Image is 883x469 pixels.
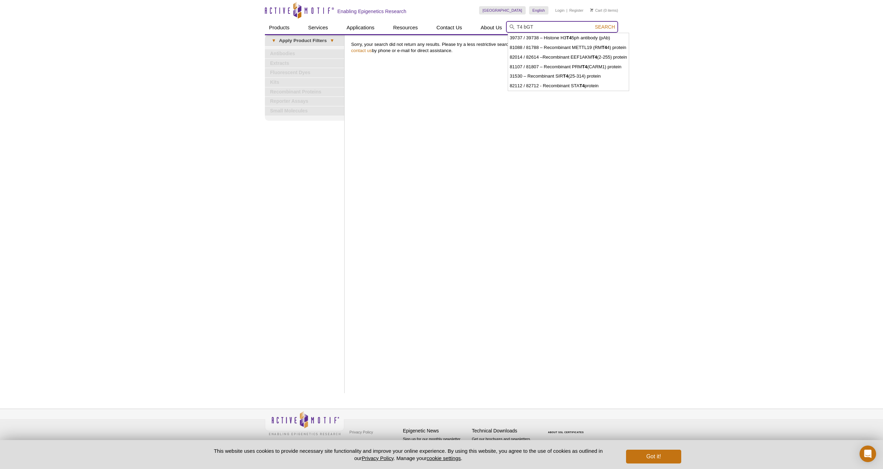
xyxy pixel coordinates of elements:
[343,21,379,34] a: Applications
[265,68,344,77] a: Fluorescent Dyes
[595,24,615,30] span: Search
[592,54,597,60] strong: T4
[593,24,617,30] button: Search
[508,43,629,52] li: 81088 / 81788 – Recombinant METTL19 (RM 4) protein
[265,97,344,106] a: Reporter Assays
[351,48,372,53] a: contact us
[265,78,344,87] a: Kits
[265,21,294,34] a: Products
[582,64,587,69] strong: T4
[265,49,344,58] a: Antibodies
[348,437,384,448] a: Terms & Conditions
[508,81,629,91] li: 82112 / 82712 - Recombinant STA protein
[351,41,615,54] p: Sorry, your search did not return any results. Please try a less restrictive search, or by phone ...
[529,6,548,14] a: English
[265,88,344,97] a: Recombinant Proteins
[563,73,568,79] strong: T4
[389,21,422,34] a: Resources
[860,446,876,462] div: Open Intercom Messenger
[265,35,344,46] a: ▾Apply Product Filters▾
[590,6,618,14] li: (0 items)
[566,6,567,14] li: |
[472,436,537,454] p: Get our brochures and newsletters, or request them by mail.
[268,38,279,44] span: ▾
[202,447,615,462] p: This website uses cookies to provide necessary site functionality and improve your online experie...
[506,21,618,33] input: Keyword, Cat. No.
[337,8,406,14] h2: Enabling Epigenetics Research
[508,62,629,72] li: 81107 / 81807 – Recombinant PRM (CARM1) protein
[427,455,461,461] button: cookie settings
[403,428,468,434] h4: Epigenetic News
[569,8,583,13] a: Register
[362,455,394,461] a: Privacy Policy
[327,38,337,44] span: ▾
[590,8,602,13] a: Cart
[265,409,344,437] img: Active Motif,
[508,52,629,62] li: 82014 / 82614 –Recombinant EEF1AKM (2-255) protein
[265,59,344,68] a: Extracts
[472,428,537,434] h4: Technical Downloads
[579,83,585,88] strong: T4
[548,431,584,433] a: ABOUT SSL CERTIFICATES
[602,45,607,50] strong: T4
[541,421,593,436] table: Click to Verify - This site chose Symantec SSL for secure e-commerce and confidential communicati...
[508,33,629,43] li: 39737 / 39738 – Histone H3 5ph antibody (pAb)
[265,107,344,116] a: Small Molecules
[403,436,468,460] p: Sign up for our monthly newsletter highlighting recent publications in the field of epigenetics.
[626,450,681,463] button: Got it!
[304,21,332,34] a: Services
[590,8,593,12] img: Your Cart
[432,21,466,34] a: Contact Us
[566,35,572,40] strong: T4
[479,6,526,14] a: [GEOGRAPHIC_DATA]
[508,71,629,81] li: 31530 – Recombinant SIR (25-314) protein
[477,21,506,34] a: About Us
[555,8,565,13] a: Login
[348,427,375,437] a: Privacy Policy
